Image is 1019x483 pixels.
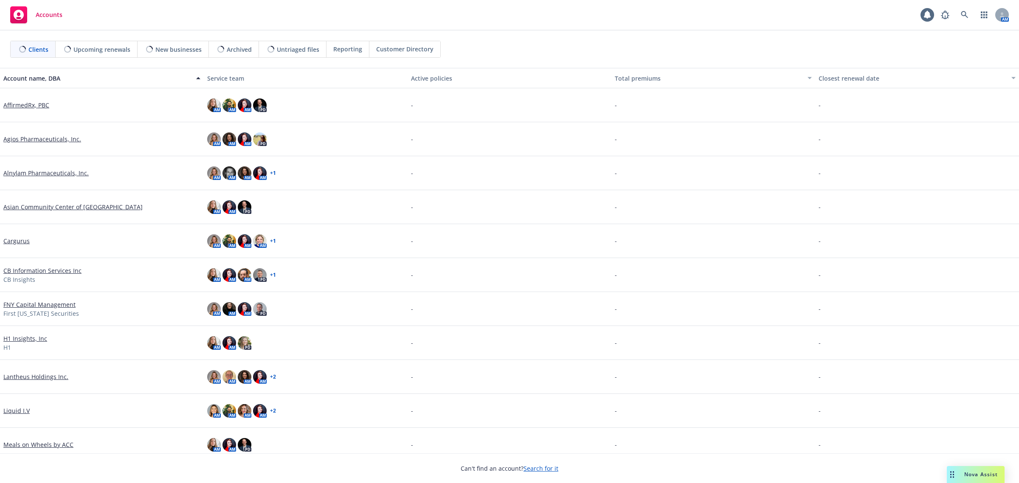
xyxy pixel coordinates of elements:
img: photo [222,438,236,452]
span: - [615,270,617,279]
img: photo [207,200,221,214]
a: Meals on Wheels by ACC [3,440,73,449]
img: photo [238,438,251,452]
img: photo [222,370,236,384]
span: Accounts [36,11,62,18]
span: - [411,202,413,211]
img: photo [238,132,251,146]
a: Search [956,6,973,23]
img: photo [238,302,251,316]
img: photo [222,336,236,350]
span: - [615,101,617,110]
a: + 2 [270,408,276,413]
a: Report a Bug [937,6,954,23]
button: Total premiums [611,68,815,88]
span: Nova Assist [964,471,998,478]
span: - [615,236,617,245]
a: FNY Capital Management [3,300,76,309]
div: Total premiums [615,74,802,83]
span: - [615,338,617,347]
img: photo [238,98,251,112]
img: photo [207,234,221,248]
img: photo [207,302,221,316]
button: Nova Assist [947,466,1005,483]
a: AffirmedRx, PBC [3,101,49,110]
img: photo [253,302,267,316]
span: - [819,168,821,177]
span: CB Insights [3,275,35,284]
span: - [819,304,821,313]
span: New businesses [155,45,202,54]
img: photo [222,404,236,418]
a: Lantheus Holdings Inc. [3,372,68,381]
img: photo [207,370,221,384]
a: + 1 [270,171,276,176]
img: photo [238,234,251,248]
a: Asian Community Center of [GEOGRAPHIC_DATA] [3,202,143,211]
span: Clients [28,45,48,54]
span: - [615,304,617,313]
img: photo [238,166,251,180]
span: - [411,236,413,245]
span: - [411,440,413,449]
div: Account name, DBA [3,74,191,83]
div: Active policies [411,74,608,83]
img: photo [238,200,251,214]
span: - [615,135,617,143]
div: Closest renewal date [819,74,1006,83]
img: photo [207,166,221,180]
a: + 2 [270,374,276,379]
div: Service team [207,74,404,83]
img: photo [222,166,236,180]
img: photo [253,166,267,180]
span: - [819,236,821,245]
img: photo [207,438,221,452]
a: H1 Insights, Inc [3,334,47,343]
a: Cargurus [3,236,30,245]
img: photo [222,98,236,112]
img: photo [238,268,251,282]
a: Accounts [7,3,66,27]
span: Customer Directory [376,45,433,53]
span: - [411,406,413,415]
a: Alnylam Pharmaceuticals, Inc. [3,168,89,177]
span: - [819,270,821,279]
span: - [411,304,413,313]
a: Search for it [524,464,558,472]
img: photo [207,336,221,350]
a: Switch app [976,6,993,23]
span: Can't find an account? [461,464,558,473]
span: - [615,440,617,449]
span: - [819,202,821,211]
span: Untriaged files [277,45,319,54]
span: - [411,372,413,381]
img: photo [253,370,267,384]
img: photo [222,200,236,214]
span: H1 [3,343,11,352]
img: photo [222,132,236,146]
img: photo [253,404,267,418]
span: - [819,135,821,143]
img: photo [207,404,221,418]
span: - [819,101,821,110]
img: photo [207,268,221,282]
span: First [US_STATE] Securities [3,309,79,318]
span: - [615,202,617,211]
span: - [819,372,821,381]
span: - [615,168,617,177]
button: Service team [204,68,408,88]
span: - [819,338,821,347]
a: Agios Pharmaceuticals, Inc. [3,135,81,143]
button: Active policies [408,68,611,88]
img: photo [253,234,267,248]
span: - [615,406,617,415]
span: - [411,168,413,177]
img: photo [238,336,251,350]
span: - [819,406,821,415]
img: photo [222,268,236,282]
span: - [411,135,413,143]
a: CB Information Services Inc [3,266,82,275]
a: Liquid I.V [3,406,30,415]
img: photo [207,98,221,112]
button: Closest renewal date [815,68,1019,88]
